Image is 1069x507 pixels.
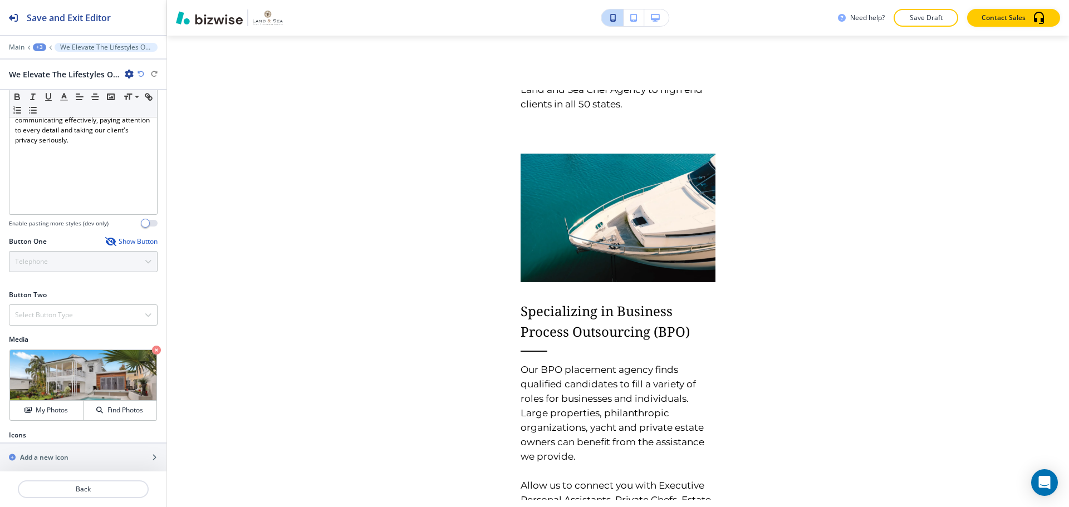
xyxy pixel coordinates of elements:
span: Specializing in Business Process Outsourcing (BPO) [521,302,690,341]
p: Contact Sales [982,13,1026,23]
h2: Button Two [9,290,47,300]
p: Our BPO placement agency finds qualified candidates to fill a variety of roles for businesses and... [521,362,715,464]
h4: My Photos [36,405,68,415]
button: Back [18,480,149,498]
h3: Need help? [850,13,885,23]
h2: We Elevate The Lifestyles Of Clients In [PERSON_NAME][GEOGRAPHIC_DATA] & Alpharetta, [GEOGRAPHIC_... [9,68,120,80]
button: Show Button [105,237,158,246]
button: Main [9,43,24,51]
div: My PhotosFind Photos [9,349,158,421]
button: We Elevate The Lifestyles Of Clients In [PERSON_NAME][GEOGRAPHIC_DATA] & Alpharetta, [GEOGRAPHIC_... [55,43,158,52]
h4: Enable pasting more styles (dev only) [9,219,109,228]
h4: Select Button Type [15,310,73,320]
p: We promote a world-class experience by communicating effectively, paying attention to every detai... [15,105,151,145]
h2: Media [9,334,158,344]
img: Your Logo [253,11,283,24]
h4: Find Photos [107,405,143,415]
h2: Add a new icon [20,452,68,462]
p: Save Draft [908,13,944,23]
h2: Save and Exit Editor [27,11,111,24]
img: Bizwise Logo [176,11,243,24]
button: Find Photos [84,401,156,420]
div: Open Intercom Messenger [1031,469,1058,496]
img: 7ca72f052373066d5cb5865a14c9f3e1.webp [521,154,715,282]
button: Save Draft [894,9,958,27]
p: Back [19,484,148,494]
p: We Elevate The Lifestyles Of Clients In [PERSON_NAME][GEOGRAPHIC_DATA] & Alpharetta, [GEOGRAPHIC_... [60,43,152,51]
button: +3 [33,43,46,51]
button: My Photos [10,401,84,420]
h2: Button One [9,237,47,247]
h2: Icons [9,430,26,440]
button: Contact Sales [967,9,1060,27]
p: Land and Sea Chef Agency to high end clients in all 50 states. [521,82,715,111]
